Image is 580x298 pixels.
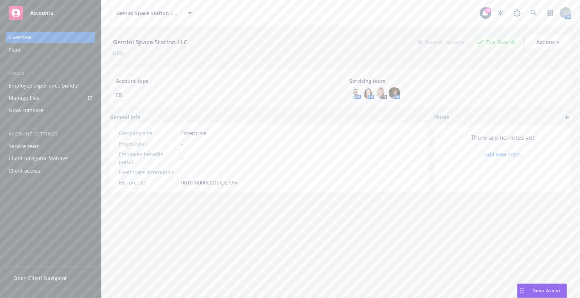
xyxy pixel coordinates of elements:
[524,35,571,49] button: Actions
[471,133,535,142] span: There are no notes yet
[116,91,332,99] span: EB
[9,32,31,43] div: Overview
[9,141,40,152] div: Service team
[181,154,183,162] span: -
[9,165,40,177] div: Client access
[350,77,566,85] span: Servicing team
[181,129,206,137] span: Enterprise
[543,6,558,20] a: Switch app
[474,37,519,46] div: Total Rewards
[119,140,178,147] div: Project plan
[350,87,361,99] img: photo
[6,141,95,152] a: Service team
[119,179,178,186] div: EB Force ID
[110,113,140,121] span: General info
[110,37,191,47] div: Gemini Space Station LLC
[434,113,449,122] span: Notes
[485,7,491,14] div: 23
[6,3,95,23] a: Accounts
[6,104,95,116] a: Nova compare
[6,70,95,77] div: Tools
[181,140,183,147] span: -
[510,6,524,20] a: Report a Bug
[116,77,332,85] span: Account type
[116,9,179,17] span: Gemini Space Station LLC
[518,284,527,298] div: Drag to move
[13,274,67,282] span: Open Client Navigator
[9,80,79,92] div: Employee experience builder
[181,168,183,176] span: -
[376,87,387,99] img: photo
[181,179,237,186] span: 001UM00000OpGjGYAV
[113,49,126,57] div: DBA: -
[6,32,95,43] a: Overview
[6,80,95,92] a: Employee experience builder
[6,44,95,55] a: Plans
[517,284,567,298] button: Nova Assist
[6,153,95,164] a: Client navigator features
[119,150,178,165] div: Employee benefits portal
[9,44,22,55] div: Plans
[363,87,374,99] img: photo
[485,151,521,158] a: Add new notes
[493,6,508,20] a: Stop snowing
[6,130,95,138] div: Account settings
[119,168,178,176] div: Healthcare Informatics
[563,113,571,122] a: add
[6,165,95,177] a: Client access
[9,153,69,164] div: Client navigator features
[532,288,561,294] span: Nova Assist
[536,35,559,49] div: Actions
[30,10,53,16] span: Accounts
[9,92,39,104] div: Manage files
[119,129,178,137] div: Company size
[527,6,541,20] a: Search
[414,37,468,46] div: Business Insurance
[9,104,44,116] div: Nova compare
[6,92,95,104] a: Manage files
[110,6,200,20] button: Gemini Space Station LLC
[389,87,400,99] img: photo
